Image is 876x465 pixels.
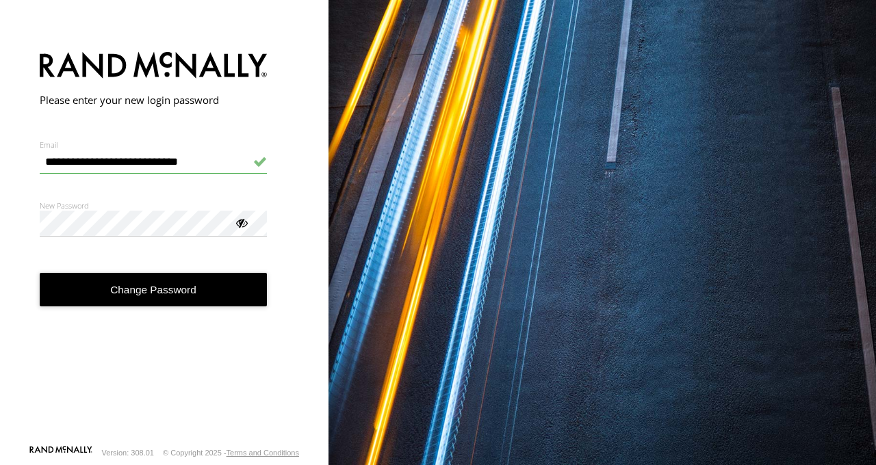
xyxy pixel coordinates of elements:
[40,93,268,107] h2: Please enter your new login password
[40,200,268,211] label: New Password
[227,449,299,457] a: Terms and Conditions
[102,449,154,457] div: Version: 308.01
[40,139,268,150] label: Email
[163,449,299,457] div: © Copyright 2025 -
[29,446,92,460] a: Visit our Website
[40,273,268,306] button: Change Password
[40,49,268,84] img: Rand McNally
